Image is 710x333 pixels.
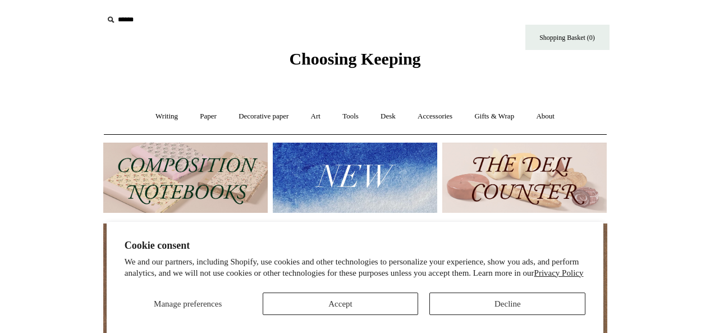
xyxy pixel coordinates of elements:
[103,143,268,213] img: 202302 Composition ledgers.jpg__PID:69722ee6-fa44-49dd-a067-31375e5d54ec
[228,102,299,131] a: Decorative paper
[332,102,369,131] a: Tools
[289,58,420,66] a: Choosing Keeping
[145,102,188,131] a: Writing
[273,143,437,213] img: New.jpg__PID:f73bdf93-380a-4a35-bcfe-7823039498e1
[289,49,420,68] span: Choosing Keeping
[464,102,524,131] a: Gifts & Wrap
[370,102,406,131] a: Desk
[525,25,610,50] a: Shopping Basket (0)
[125,240,586,252] h2: Cookie consent
[301,102,331,131] a: Art
[429,293,585,315] button: Decline
[154,299,222,308] span: Manage preferences
[190,102,227,131] a: Paper
[407,102,462,131] a: Accessories
[263,293,419,315] button: Accept
[125,293,251,315] button: Manage preferences
[442,143,607,213] img: The Deli Counter
[526,102,565,131] a: About
[125,257,586,279] p: We and our partners, including Shopify, use cookies and other technologies to personalize your ex...
[534,268,584,277] a: Privacy Policy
